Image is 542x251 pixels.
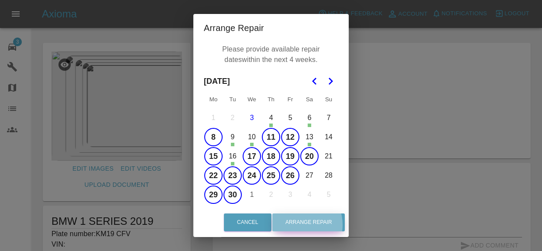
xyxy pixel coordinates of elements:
[319,166,338,185] button: Sunday, September 28th, 2025
[319,147,338,165] button: Sunday, September 21st, 2025
[223,186,242,204] button: Tuesday, September 30th, 2025, selected
[281,147,299,165] button: Friday, September 19th, 2025, selected
[204,72,230,91] span: [DATE]
[272,213,345,231] button: Arrange Repair
[204,147,223,165] button: Monday, September 15th, 2025, selected
[322,73,338,89] button: Go to the Next Month
[300,109,319,127] button: Saturday, September 6th, 2025
[243,128,261,146] button: Wednesday, September 10th, 2025
[204,166,223,185] button: Monday, September 22nd, 2025, selected
[300,186,319,204] button: Saturday, October 4th, 2025
[300,91,319,108] th: Saturday
[223,109,242,127] button: Tuesday, September 2nd, 2025
[319,109,338,127] button: Sunday, September 7th, 2025
[243,109,261,127] button: Today, Wednesday, September 3rd, 2025
[223,166,242,185] button: Tuesday, September 23rd, 2025, selected
[319,128,338,146] button: Sunday, September 14th, 2025
[281,186,299,204] button: Friday, October 3rd, 2025
[261,91,281,108] th: Thursday
[307,73,322,89] button: Go to the Previous Month
[243,186,261,204] button: Wednesday, October 1st, 2025
[204,91,338,204] table: September 2025
[300,128,319,146] button: Saturday, September 13th, 2025
[300,147,319,165] button: Saturday, September 20th, 2025, selected
[223,91,242,108] th: Tuesday
[262,128,280,146] button: Thursday, September 11th, 2025, selected
[204,128,223,146] button: Monday, September 8th, 2025, selected
[204,109,223,127] button: Monday, September 1st, 2025
[224,213,271,231] button: Cancel
[243,147,261,165] button: Wednesday, September 17th, 2025, selected
[193,14,349,42] h2: Arrange Repair
[281,128,299,146] button: Friday, September 12th, 2025, selected
[223,147,242,165] button: Tuesday, September 16th, 2025
[281,109,299,127] button: Friday, September 5th, 2025
[281,91,300,108] th: Friday
[262,166,280,185] button: Thursday, September 25th, 2025, selected
[204,186,223,204] button: Monday, September 29th, 2025, selected
[208,42,334,67] p: Please provide available repair dates within the next 4 weeks.
[243,166,261,185] button: Wednesday, September 24th, 2025, selected
[262,109,280,127] button: Thursday, September 4th, 2025
[281,166,299,185] button: Friday, September 26th, 2025, selected
[204,91,223,108] th: Monday
[319,91,338,108] th: Sunday
[262,147,280,165] button: Thursday, September 18th, 2025, selected
[242,91,261,108] th: Wednesday
[223,128,242,146] button: Tuesday, September 9th, 2025
[262,186,280,204] button: Thursday, October 2nd, 2025
[319,186,338,204] button: Sunday, October 5th, 2025
[300,166,319,185] button: Saturday, September 27th, 2025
